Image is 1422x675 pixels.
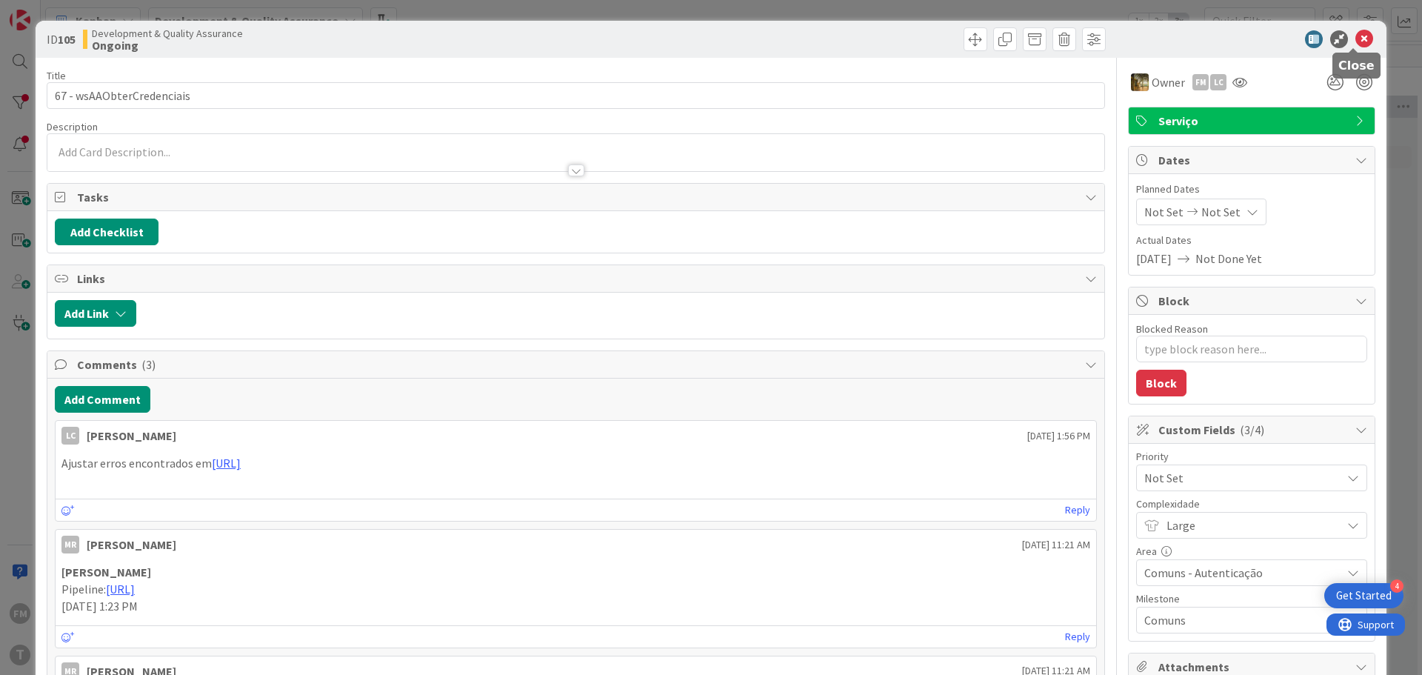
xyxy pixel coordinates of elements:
div: [PERSON_NAME] [87,427,176,445]
a: [URL] [106,582,135,596]
button: Add Checklist [55,219,158,245]
strong: [PERSON_NAME] [61,565,151,579]
span: Serviço [1158,112,1348,130]
div: [PERSON_NAME] [87,536,176,553]
div: Get Started [1336,588,1392,603]
span: Not Set [1144,203,1184,221]
p: Ajustar erros encontrados em [61,455,1090,472]
span: [DATE] [1136,250,1172,267]
span: [DATE] 1:56 PM [1027,428,1090,444]
button: Add Comment [55,386,150,413]
span: Links [77,270,1078,287]
span: Planned Dates [1136,182,1367,197]
div: Milestone [1136,593,1367,604]
span: ( 3/4 ) [1240,422,1264,437]
span: Pipeline: [61,582,106,596]
label: Blocked Reason [1136,322,1208,336]
span: Not Done Yet [1195,250,1262,267]
span: Not Set [1201,203,1241,221]
span: ( 3 ) [141,357,156,372]
div: MR [61,536,79,553]
span: Comuns - Autenticação [1144,562,1334,583]
span: Owner [1152,73,1185,91]
div: Area [1136,546,1367,556]
span: Block [1158,292,1348,310]
div: 4 [1390,579,1403,593]
a: Reply [1065,501,1090,519]
b: 105 [58,32,76,47]
div: Priority [1136,451,1367,462]
a: [URL] [212,456,241,470]
span: ID [47,30,76,48]
input: type card name here... [47,82,1105,109]
button: Add Link [55,300,136,327]
span: Description [47,120,98,133]
span: Development & Quality Assurance [92,27,243,39]
span: Dates [1158,151,1348,169]
span: [DATE] 1:23 PM [61,599,138,614]
b: Ongoing [92,39,243,51]
div: LC [61,427,79,445]
span: Comuns [1144,610,1334,631]
div: Open Get Started checklist, remaining modules: 4 [1324,583,1403,608]
div: FM [1192,74,1209,90]
span: Actual Dates [1136,233,1367,248]
button: Block [1136,370,1186,396]
h5: Close [1338,59,1375,73]
div: LC [1210,74,1226,90]
img: JC [1131,73,1149,91]
span: Custom Fields [1158,421,1348,439]
span: Support [31,2,67,20]
span: Comments [77,356,1078,373]
span: Tasks [77,188,1078,206]
span: Not Set [1144,468,1334,488]
a: Reply [1065,628,1090,646]
span: [DATE] 11:21 AM [1022,537,1090,553]
span: Large [1166,515,1334,536]
label: Title [47,69,66,82]
div: Complexidade [1136,499,1367,509]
